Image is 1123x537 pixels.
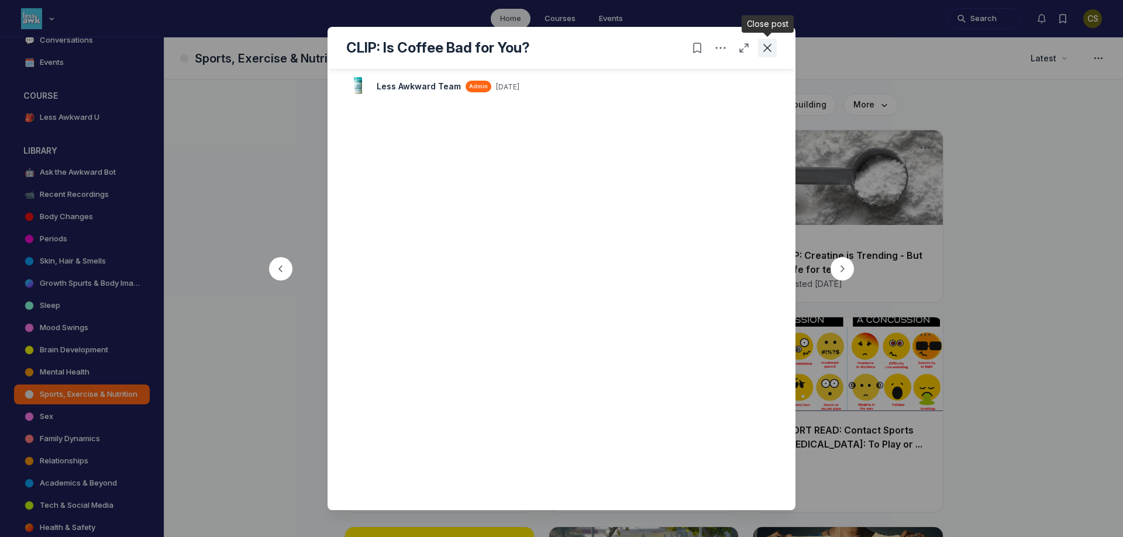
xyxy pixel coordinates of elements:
[711,39,730,57] button: Post actions
[688,39,707,57] button: Bookmark post
[346,75,370,98] a: View Less Awkward Team profile
[377,81,461,92] a: View Less Awkward Team profile
[377,81,519,92] button: View Less Awkward Team profileAdmin[DATE]
[469,82,488,91] span: Admin
[346,39,530,57] h4: CLIP: Is Coffee Bad for You?
[758,39,777,57] button: Close post
[496,82,519,92] a: [DATE]
[735,39,753,57] button: Open post in full page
